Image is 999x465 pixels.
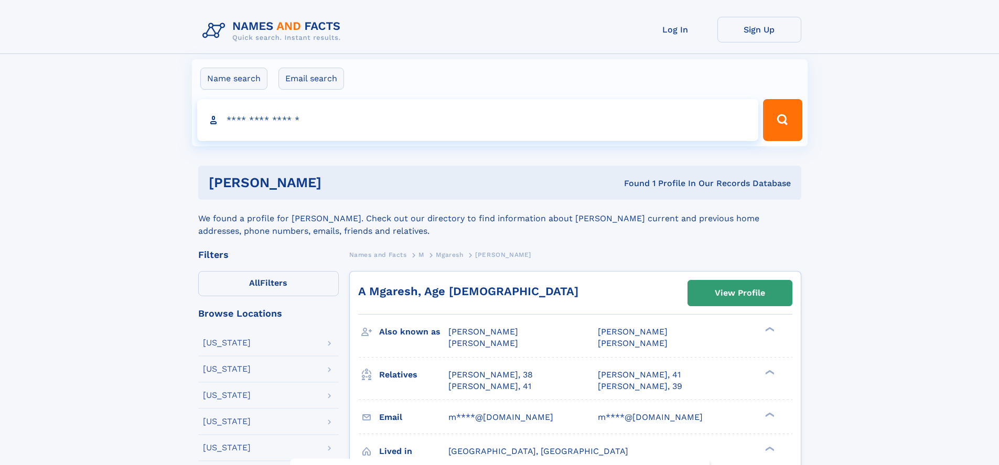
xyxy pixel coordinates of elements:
[197,99,759,141] input: search input
[633,17,717,42] a: Log In
[762,411,775,418] div: ❯
[198,309,339,318] div: Browse Locations
[762,369,775,375] div: ❯
[472,178,791,189] div: Found 1 Profile In Our Records Database
[475,251,531,258] span: [PERSON_NAME]
[598,381,682,392] a: [PERSON_NAME], 39
[358,285,578,298] a: A Mgaresh, Age [DEMOGRAPHIC_DATA]
[436,248,463,261] a: Mgaresh
[203,444,251,452] div: [US_STATE]
[203,339,251,347] div: [US_STATE]
[379,366,448,384] h3: Relatives
[379,408,448,426] h3: Email
[418,251,424,258] span: M
[598,327,668,337] span: [PERSON_NAME]
[762,326,775,333] div: ❯
[448,381,531,392] a: [PERSON_NAME], 41
[598,369,681,381] a: [PERSON_NAME], 41
[198,17,349,45] img: Logo Names and Facts
[198,250,339,259] div: Filters
[763,99,802,141] button: Search Button
[278,68,344,90] label: Email search
[715,281,765,305] div: View Profile
[688,280,792,306] a: View Profile
[598,338,668,348] span: [PERSON_NAME]
[379,323,448,341] h3: Also known as
[436,251,463,258] span: Mgaresh
[448,338,518,348] span: [PERSON_NAME]
[448,327,518,337] span: [PERSON_NAME]
[198,200,801,237] div: We found a profile for [PERSON_NAME]. Check out our directory to find information about [PERSON_N...
[379,442,448,460] h3: Lived in
[203,391,251,399] div: [US_STATE]
[200,68,267,90] label: Name search
[203,417,251,426] div: [US_STATE]
[717,17,801,42] a: Sign Up
[448,446,628,456] span: [GEOGRAPHIC_DATA], [GEOGRAPHIC_DATA]
[448,369,533,381] a: [PERSON_NAME], 38
[209,176,473,189] h1: [PERSON_NAME]
[349,248,407,261] a: Names and Facts
[249,278,260,288] span: All
[203,365,251,373] div: [US_STATE]
[418,248,424,261] a: M
[198,271,339,296] label: Filters
[762,445,775,452] div: ❯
